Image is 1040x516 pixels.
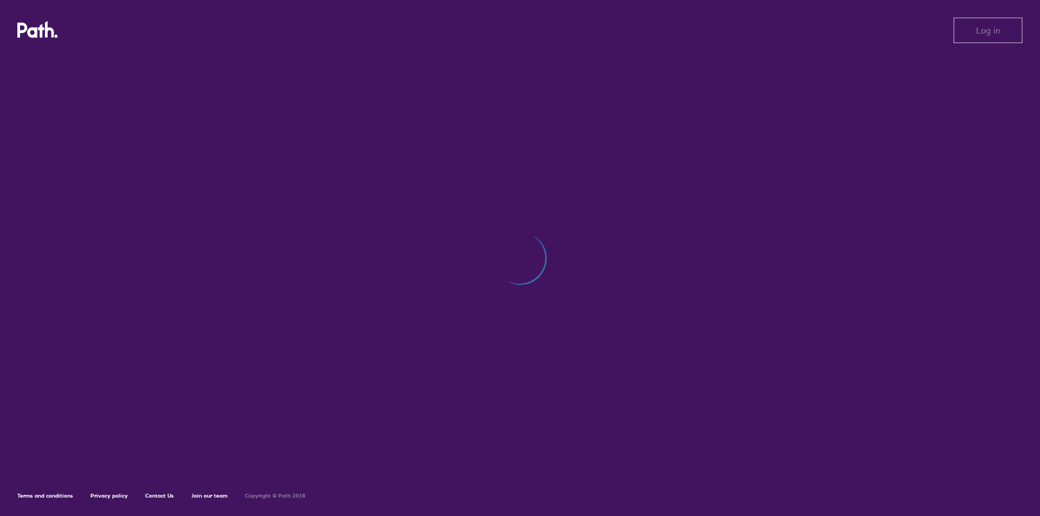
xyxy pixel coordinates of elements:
[145,492,174,499] a: Contact Us
[245,493,305,499] h6: Copyright © Path 2018
[17,492,73,499] a: Terms and conditions
[953,17,1023,43] button: Log in
[90,492,128,499] a: Privacy policy
[191,492,227,499] a: Join our team
[976,25,1000,35] span: Log in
